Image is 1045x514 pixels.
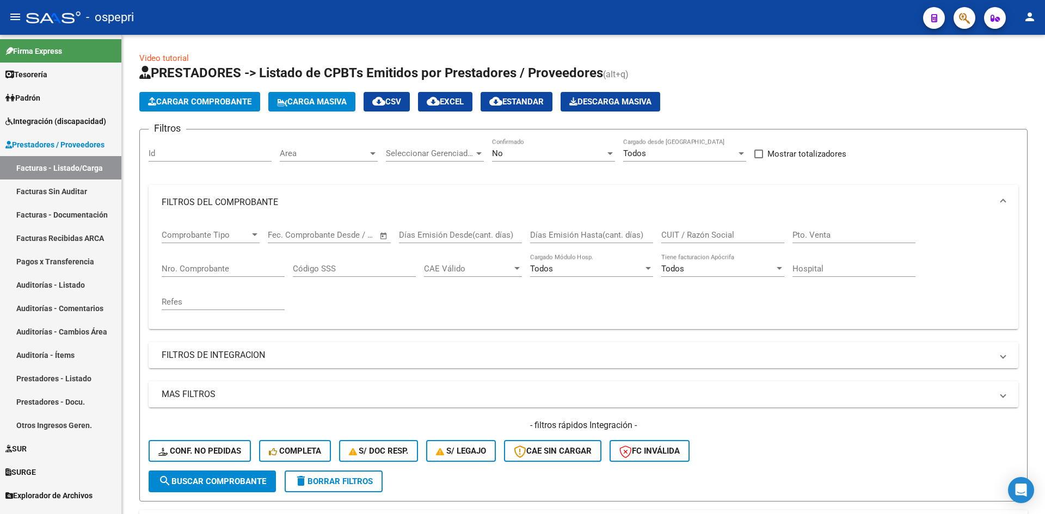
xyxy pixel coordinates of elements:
[148,97,251,107] span: Cargar Comprobante
[1023,10,1036,23] mat-icon: person
[489,95,502,108] mat-icon: cloud_download
[767,147,846,160] span: Mostrar totalizadores
[418,92,472,112] button: EXCEL
[269,446,321,456] span: Completa
[158,474,171,487] mat-icon: search
[386,148,474,158] span: Seleccionar Gerenciador
[603,69,629,79] span: (alt+q)
[139,53,189,63] a: Video tutorial
[268,92,355,112] button: Carga Masiva
[162,388,992,400] mat-panel-title: MAS FILTROS
[372,95,385,108] mat-icon: cloud_download
[149,185,1018,220] mat-expansion-panel-header: FILTROS DEL COMPROBANTE
[139,92,260,112] button: Cargar Comprobante
[427,97,464,107] span: EXCEL
[277,97,347,107] span: Carga Masiva
[514,446,592,456] span: CAE SIN CARGAR
[259,440,331,462] button: Completa
[268,230,303,240] input: Start date
[149,419,1018,431] h4: - filtros rápidos Integración -
[364,92,410,112] button: CSV
[158,446,241,456] span: Conf. no pedidas
[561,92,660,112] button: Descarga Masiva
[349,446,409,456] span: S/ Doc Resp.
[378,230,390,242] button: Open calendar
[294,474,308,487] mat-icon: delete
[313,230,366,240] input: End date
[426,440,496,462] button: S/ legajo
[149,470,276,492] button: Buscar Comprobante
[149,342,1018,368] mat-expansion-panel-header: FILTROS DE INTEGRACION
[149,220,1018,329] div: FILTROS DEL COMPROBANTE
[339,440,419,462] button: S/ Doc Resp.
[294,476,373,486] span: Borrar Filtros
[619,446,680,456] span: FC Inválida
[1008,477,1034,503] div: Open Intercom Messenger
[561,92,660,112] app-download-masive: Descarga masiva de comprobantes (adjuntos)
[5,92,40,104] span: Padrón
[530,264,553,274] span: Todos
[5,466,36,478] span: SURGE
[285,470,383,492] button: Borrar Filtros
[661,264,684,274] span: Todos
[489,97,544,107] span: Estandar
[280,148,368,158] span: Area
[162,196,992,208] mat-panel-title: FILTROS DEL COMPROBANTE
[162,349,992,361] mat-panel-title: FILTROS DE INTEGRACION
[492,148,503,158] span: No
[481,92,552,112] button: Estandar
[5,45,62,57] span: Firma Express
[5,69,47,80] span: Tesorería
[149,381,1018,407] mat-expansion-panel-header: MAS FILTROS
[162,230,250,240] span: Comprobante Tipo
[5,115,106,127] span: Integración (discapacidad)
[372,97,401,107] span: CSV
[149,440,251,462] button: Conf. no pedidas
[139,65,603,80] span: PRESTADORES -> Listado de CPBTs Emitidos por Prestadores / Proveedores
[436,446,486,456] span: S/ legajo
[610,440,690,462] button: FC Inválida
[424,264,512,274] span: CAE Válido
[623,148,646,158] span: Todos
[149,121,186,136] h3: Filtros
[5,139,104,151] span: Prestadores / Proveedores
[5,443,27,455] span: SUR
[5,490,93,501] span: Explorador de Archivos
[427,95,440,108] mat-icon: cloud_download
[86,5,134,29] span: - ospepri
[569,97,651,107] span: Descarga Masiva
[9,10,22,23] mat-icon: menu
[158,476,266,486] span: Buscar Comprobante
[504,440,601,462] button: CAE SIN CARGAR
